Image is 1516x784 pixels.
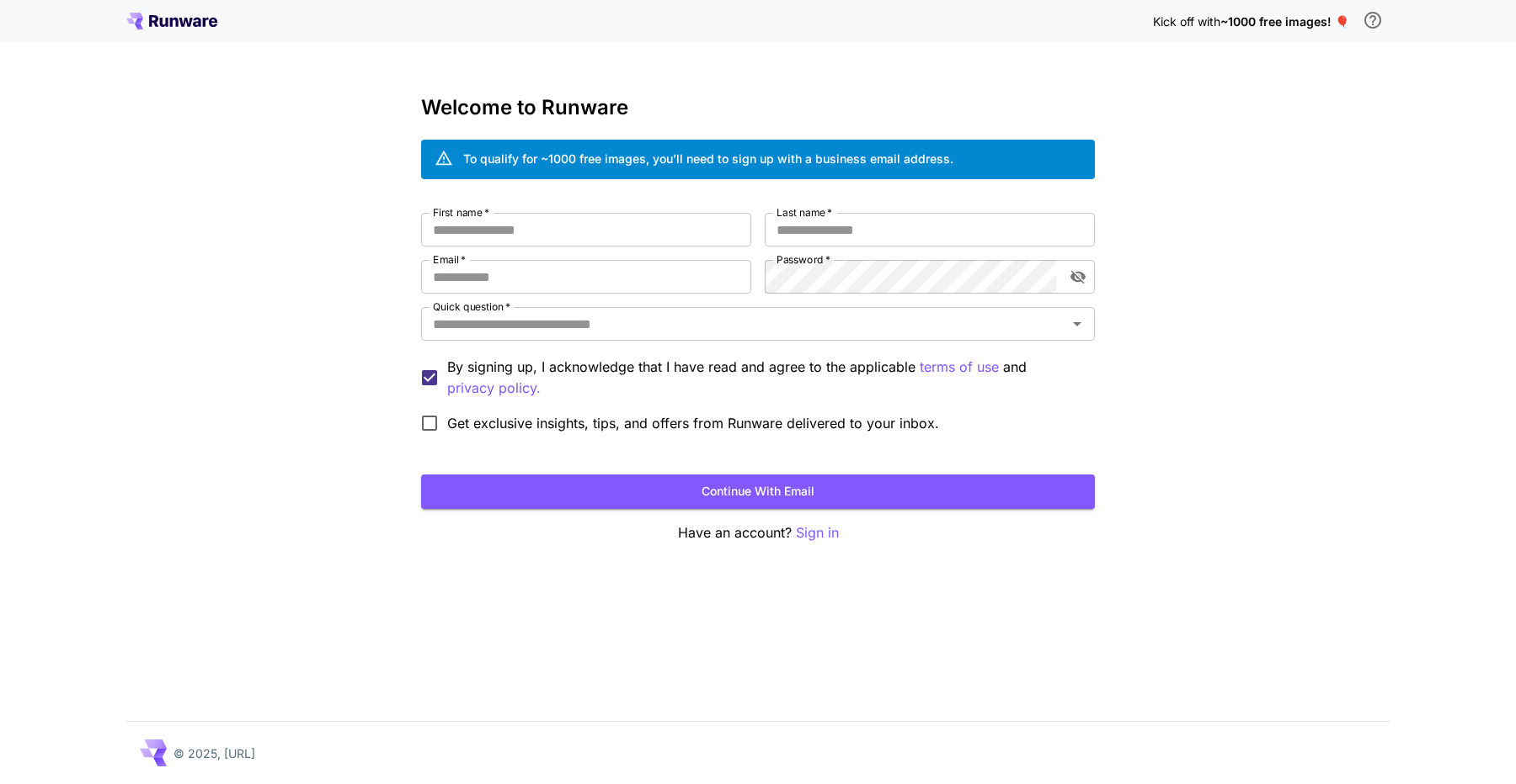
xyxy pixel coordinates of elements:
div: To qualify for ~1000 free images, you’ll need to sign up with a business email address. [463,150,953,167]
p: © 2025, [URL] [173,744,255,762]
p: By signing up, I acknowledge that I have read and agree to the applicable and [447,357,1081,399]
label: Last name [777,205,832,220]
p: privacy policy. [447,378,541,399]
button: In order to qualify for free credit, you need to sign up with a business email address and click ... [1356,3,1390,37]
label: Password [777,252,830,267]
p: Have an account? [421,522,1095,543]
label: Email [433,252,466,267]
button: By signing up, I acknowledge that I have read and agree to the applicable terms of use and [447,378,541,399]
button: Sign in [796,522,839,543]
label: Quick question [433,299,510,314]
button: By signing up, I acknowledge that I have read and agree to the applicable and privacy policy. [920,357,999,378]
span: Kick off with [1153,14,1220,29]
button: Open [1065,312,1089,336]
span: Get exclusive insights, tips, and offers from Runware delivered to your inbox. [447,413,939,433]
button: Continue with email [421,474,1095,509]
span: ~1000 free images! 🎈 [1220,14,1349,29]
p: terms of use [920,357,999,378]
h3: Welcome to Runware [421,96,1095,119]
label: First name [433,205,489,220]
button: toggle password visibility [1063,262,1093,292]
